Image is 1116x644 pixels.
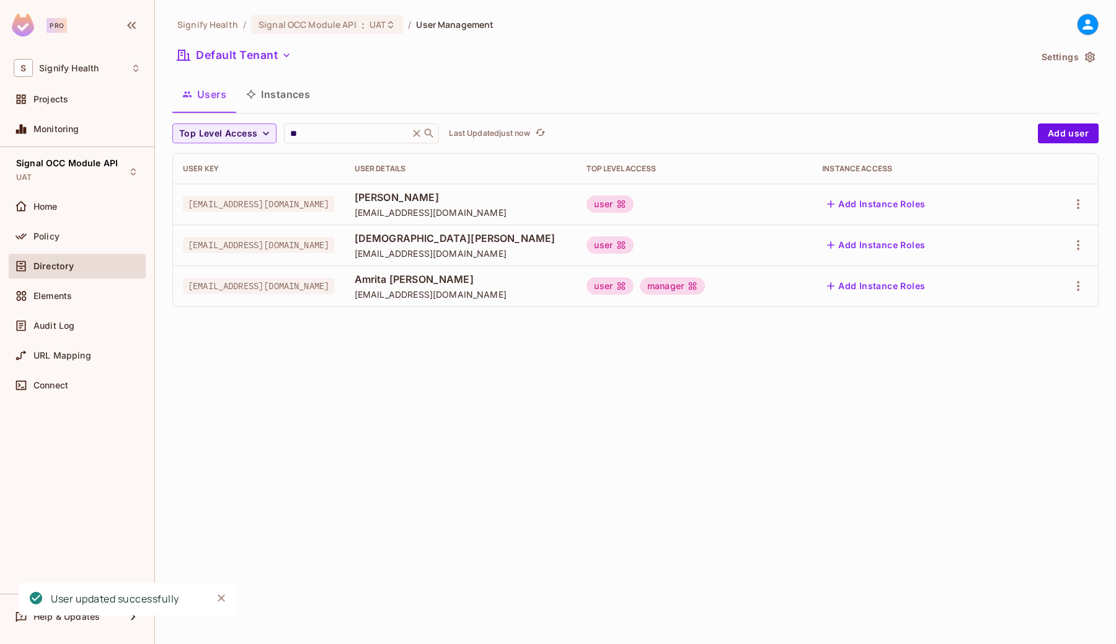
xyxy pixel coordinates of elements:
[587,236,634,254] div: user
[355,207,567,218] span: [EMAIL_ADDRESS][DOMAIN_NAME]
[1037,47,1099,67] button: Settings
[587,277,634,295] div: user
[33,124,79,134] span: Monitoring
[1038,123,1099,143] button: Add user
[177,19,238,30] span: the active workspace
[822,164,1021,174] div: Instance Access
[172,123,277,143] button: Top Level Access
[33,202,58,212] span: Home
[172,45,296,65] button: Default Tenant
[236,79,320,110] button: Instances
[587,164,802,174] div: Top Level Access
[33,291,72,301] span: Elements
[172,79,236,110] button: Users
[416,19,494,30] span: User Management
[33,231,60,241] span: Policy
[408,19,411,30] li: /
[355,288,567,300] span: [EMAIL_ADDRESS][DOMAIN_NAME]
[33,261,74,271] span: Directory
[355,231,567,245] span: [DEMOGRAPHIC_DATA][PERSON_NAME]
[587,195,634,213] div: user
[33,94,68,104] span: Projects
[16,172,32,182] span: UAT
[183,196,334,212] span: [EMAIL_ADDRESS][DOMAIN_NAME]
[16,158,118,168] span: Signal OCC Module API
[361,20,365,30] span: :
[259,19,356,30] span: Signal OCC Module API
[46,18,67,33] div: Pro
[179,126,257,141] span: Top Level Access
[355,164,567,174] div: User Details
[640,277,705,295] div: manager
[33,380,68,390] span: Connect
[370,19,386,30] span: UAT
[243,19,246,30] li: /
[355,248,567,259] span: [EMAIL_ADDRESS][DOMAIN_NAME]
[12,14,34,37] img: SReyMgAAAABJRU5ErkJggg==
[355,190,567,204] span: [PERSON_NAME]
[535,127,546,140] span: refresh
[183,278,334,294] span: [EMAIL_ADDRESS][DOMAIN_NAME]
[355,272,567,286] span: Amrita [PERSON_NAME]
[183,164,335,174] div: User Key
[39,63,99,73] span: Workspace: Signify Health
[449,128,530,138] p: Last Updated just now
[822,276,930,296] button: Add Instance Roles
[533,126,547,141] button: refresh
[822,235,930,255] button: Add Instance Roles
[530,126,547,141] span: Click to refresh data
[183,237,334,253] span: [EMAIL_ADDRESS][DOMAIN_NAME]
[33,321,74,331] span: Audit Log
[14,59,33,77] span: S
[822,194,930,214] button: Add Instance Roles
[33,351,91,360] span: URL Mapping
[212,589,231,607] button: Close
[51,591,179,607] div: User updated successfully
